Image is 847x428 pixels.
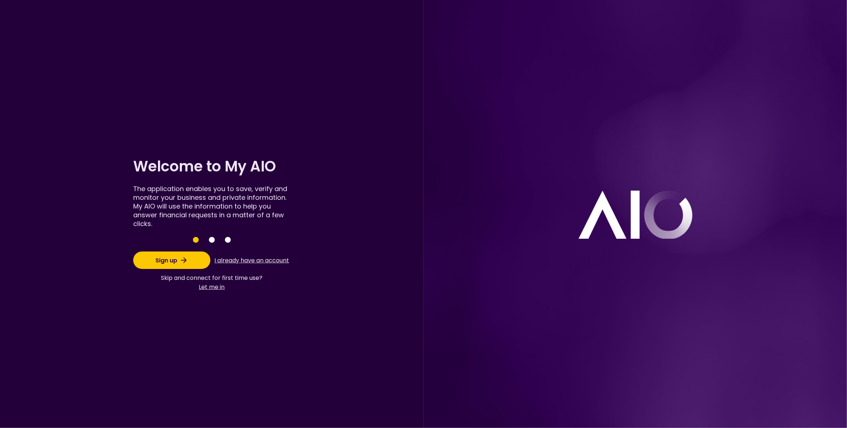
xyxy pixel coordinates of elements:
h1: Welcome to My AIO [133,156,290,177]
span: Skip and connect for first time use? [161,273,262,282]
img: logo white [578,190,693,239]
button: Let me in [161,282,262,292]
button: Save [225,237,231,243]
button: Save [193,237,199,243]
button: I already have an account [213,253,290,267]
button: Sign up [133,251,210,269]
div: The application enables you to save, verify and monitor your business and private information. My... [133,185,290,228]
button: Save [209,237,215,243]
